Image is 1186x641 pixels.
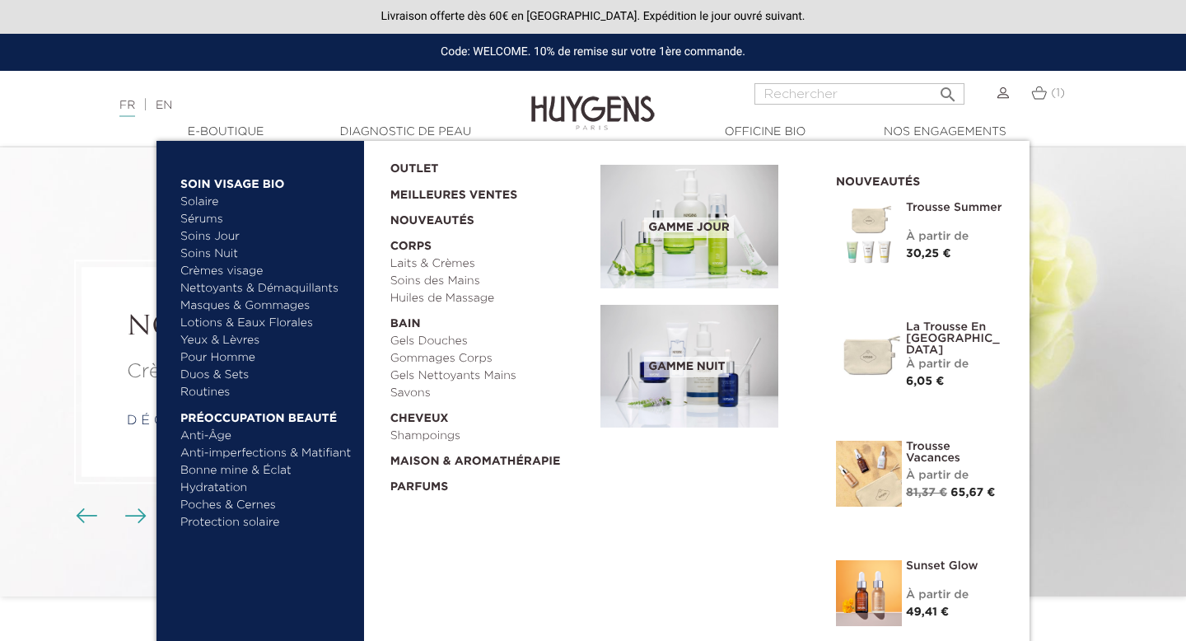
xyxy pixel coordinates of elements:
[180,367,353,384] a: Duos & Sets
[644,218,733,238] span: Gamme jour
[754,83,964,105] input: Rechercher
[180,211,353,228] a: Sérums
[390,230,590,255] a: Corps
[180,445,353,462] a: Anti-imperfections & Matifiant
[600,305,778,428] img: routine_nuit_banner.jpg
[906,248,950,260] span: 30,25 €
[180,514,353,531] a: Protection solaire
[531,69,655,133] img: Huygens
[119,100,135,117] a: FR
[683,124,847,141] a: Officine Bio
[127,414,241,428] a: d é c o u v r i r
[906,356,1005,373] div: À partir de
[180,280,353,297] a: Nettoyants & Démaquillants
[390,367,590,385] a: Gels Nettoyants Mains
[390,445,590,470] a: Maison & Aromathérapie
[127,313,474,344] h2: NOUVEAU
[906,587,1005,604] div: À partir de
[143,124,308,141] a: E-Boutique
[180,332,353,349] a: Yeux & Lèvres
[180,315,353,332] a: Lotions & Eaux Florales
[836,202,902,268] img: Trousse Summer
[180,480,353,497] a: Hydratation
[906,487,947,498] span: 81,37 €
[390,255,590,273] a: Laits & Crèmes
[906,606,949,618] span: 49,41 €
[390,290,590,307] a: Huiles de Massage
[600,305,811,428] a: Gamme nuit
[180,167,353,194] a: Soin Visage Bio
[180,263,353,280] a: Crèmes visage
[836,560,902,626] img: Sunset glow- un teint éclatant
[390,385,590,402] a: Savons
[836,321,902,387] img: La Trousse en Coton
[600,165,811,288] a: Gamme jour
[906,228,1005,246] div: À partir de
[323,124,488,141] a: Diagnostic de peau
[180,401,353,428] a: Préoccupation beauté
[390,402,590,428] a: Cheveux
[390,152,575,178] a: OUTLET
[180,384,353,401] a: Routines
[933,78,963,101] button: 
[906,202,1005,213] a: Trousse Summer
[390,178,575,204] a: Meilleures Ventes
[644,357,729,377] span: Gamme nuit
[390,204,590,230] a: Nouveautés
[390,273,590,290] a: Soins des Mains
[390,470,590,496] a: Parfums
[82,504,136,529] div: Boutons du carrousel
[180,428,353,445] a: Anti-Âge
[180,228,353,246] a: Soins Jour
[836,170,1005,189] h2: Nouveautés
[390,333,590,350] a: Gels Douches
[600,165,778,288] img: routine_jour_banner.jpg
[180,462,353,480] a: Bonne mine & Éclat
[180,349,353,367] a: Pour Homme
[390,307,590,333] a: Bain
[906,376,944,387] span: 6,05 €
[180,246,338,263] a: Soins Nuit
[906,441,1005,464] a: Trousse Vacances
[1051,87,1065,99] span: (1)
[1031,87,1065,100] a: (1)
[906,560,1005,572] a: Sunset Glow
[836,441,902,507] img: La Trousse vacances
[180,297,353,315] a: Masques & Gommages
[938,80,958,100] i: 
[906,467,1005,484] div: À partir de
[862,124,1027,141] a: Nos engagements
[950,487,995,498] span: 65,67 €
[180,194,353,211] a: Solaire
[390,428,590,445] a: Shampoings
[390,350,590,367] a: Gommages Corps
[127,357,474,386] p: Crème jour antirides concentrée
[906,321,1005,356] a: La Trousse en [GEOGRAPHIC_DATA]
[111,96,482,115] div: |
[156,100,172,111] a: EN
[180,497,353,514] a: Poches & Cernes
